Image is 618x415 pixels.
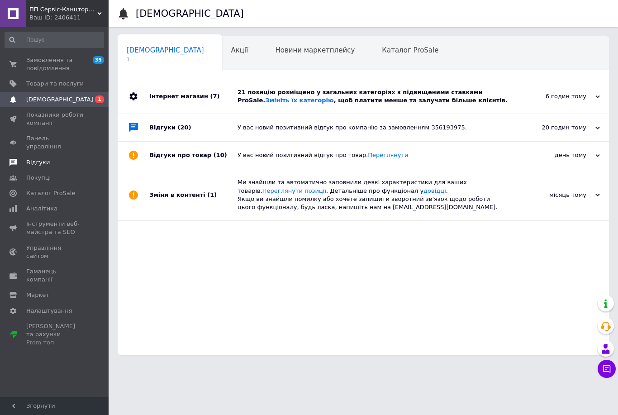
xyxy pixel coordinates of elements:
[26,267,84,284] span: Гаманець компанії
[368,152,408,158] a: Переглянути
[26,291,49,299] span: Маркет
[26,322,84,347] span: [PERSON_NAME] та рахунки
[26,339,84,347] div: Prom топ
[26,220,84,236] span: Інструменти веб-майстра та SEO
[149,142,238,169] div: Відгуки про товар
[26,174,51,182] span: Покупці
[598,360,616,378] button: Чат з покупцем
[26,56,84,72] span: Замовлення та повідомлення
[93,56,104,64] span: 35
[178,124,191,131] span: (20)
[262,187,326,194] a: Переглянути позиції
[127,46,204,54] span: [DEMOGRAPHIC_DATA]
[382,46,438,54] span: Каталог ProSale
[275,46,355,54] span: Новини маркетплейсу
[26,134,84,151] span: Панель управління
[238,151,509,159] div: У вас новий позитивний відгук про товар.
[238,178,509,211] div: Ми знайшли та автоматично заповнили деякі характеристики для ваших товарів. . Детальніше про функ...
[95,95,104,103] span: 1
[29,5,97,14] span: ПП Сервіс-Канцторг - всі товари для офісу з одних рук
[26,80,84,88] span: Товари та послуги
[5,32,104,48] input: Пошук
[423,187,446,194] a: довідці
[26,205,57,213] span: Аналітика
[509,92,600,100] div: 6 годин тому
[238,124,509,132] div: У вас новий позитивний відгук про компанію за замовленням 356193975.
[136,8,244,19] h1: [DEMOGRAPHIC_DATA]
[149,114,238,141] div: Відгуки
[149,169,238,220] div: Зміни в контенті
[238,88,509,105] div: 21 позицію розміщено у загальних категоріях з підвищеними ставками ProSale. , щоб платити менше т...
[26,307,72,315] span: Налаштування
[210,93,219,100] span: (7)
[509,151,600,159] div: день тому
[509,124,600,132] div: 20 годин тому
[214,152,227,158] span: (10)
[26,189,75,197] span: Каталог ProSale
[26,111,84,127] span: Показники роботи компанії
[26,158,50,167] span: Відгуки
[26,95,93,104] span: [DEMOGRAPHIC_DATA]
[26,244,84,260] span: Управління сайтом
[509,191,600,199] div: місяць тому
[149,79,238,114] div: Інтернет магазин
[207,191,217,198] span: (1)
[127,56,204,63] span: 1
[29,14,109,22] div: Ваш ID: 2406411
[231,46,248,54] span: Акції
[265,97,333,104] a: Змініть їх категорію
